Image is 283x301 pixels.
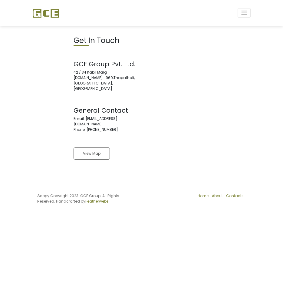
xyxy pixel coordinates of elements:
a: Featherwebs [85,199,109,204]
address: Email: [EMAIL_ADDRESS][DOMAIN_NAME] Phone: [PHONE_NUMBER] [74,107,137,132]
address: 42 / 34 Kabil Marg [DOMAIN_NAME] : 969,Thapathali, [GEOGRAPHIC_DATA], [GEOGRAPHIC_DATA] [74,60,137,91]
button: Toggle navigation [238,8,251,18]
img: GCE Group [33,9,59,18]
a: Home [198,193,209,198]
div: &copy Copyright 2023. GCE Group. All Rights Reserved. Handcrafted by [33,193,142,204]
h3: General Contact [74,107,137,114]
h2: Get In Touch [74,36,137,45]
a: About [212,193,223,198]
a: View Map [74,147,110,160]
a: Contacts [226,193,244,198]
h3: GCE Group Pvt. Ltd. [74,60,137,68]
